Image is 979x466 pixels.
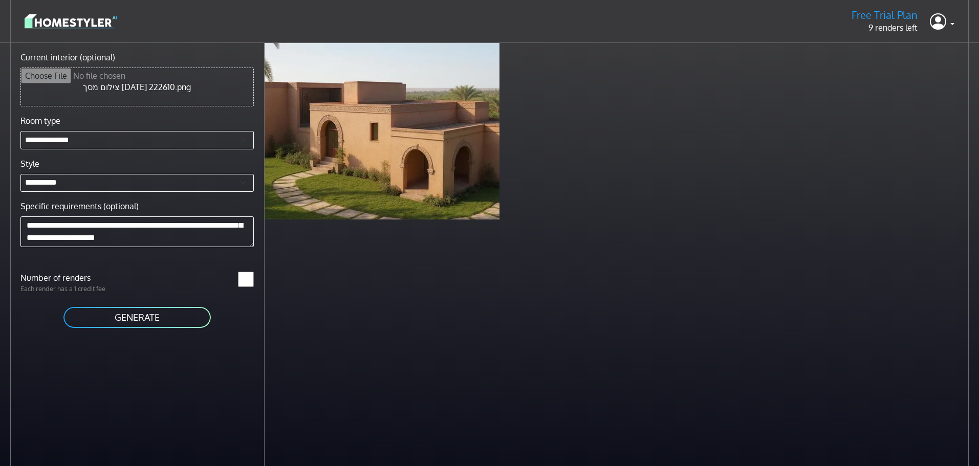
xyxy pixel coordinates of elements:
p: less than a minute ago [335,65,429,75]
p: 9 renders left [852,21,918,34]
label: Specific requirements (optional) [20,200,139,212]
p: Each render has a 1 credit fee [14,284,137,294]
button: GENERATE [62,306,212,329]
img: logo-3de290ba35641baa71223ecac5eacb59cb85b4c7fdf211dc9aaecaaee71ea2f8.svg [25,12,117,30]
label: Current interior (optional) [20,51,115,63]
label: Room type [20,115,60,127]
label: Style [20,158,39,170]
label: Number of renders [14,272,137,284]
h5: Free Trial Plan [852,9,918,21]
p: Neoclassic house exterior [335,51,429,63]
